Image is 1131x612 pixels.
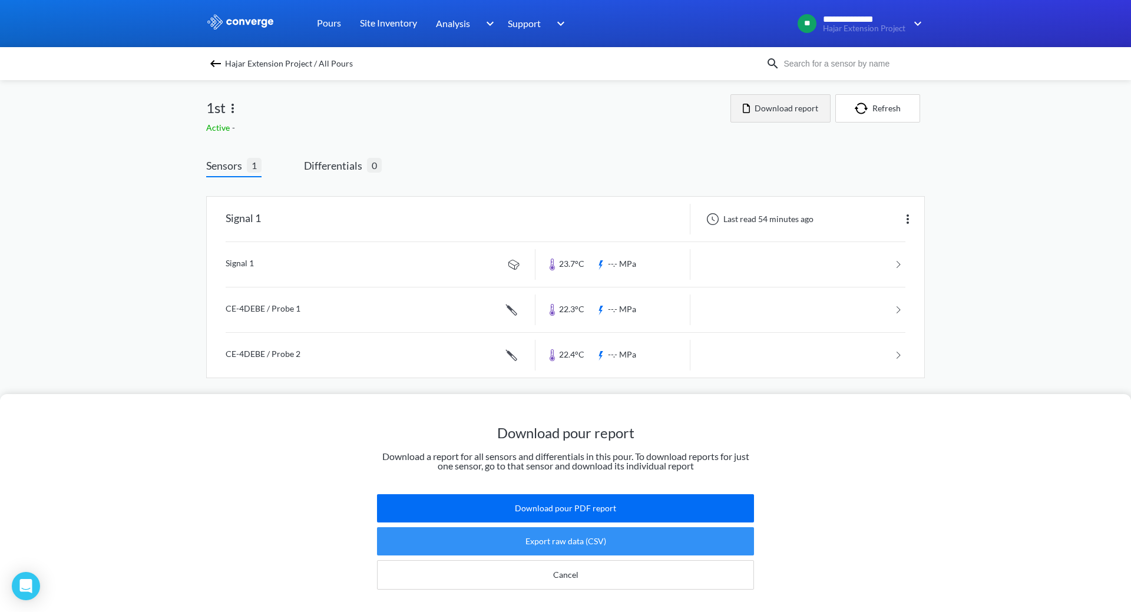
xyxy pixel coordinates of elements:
input: Search for a sensor by name [780,57,922,70]
button: Cancel [377,560,754,590]
div: Open Intercom Messenger [12,572,40,600]
span: Hajar Extension Project [823,24,906,33]
img: downArrow.svg [549,16,568,31]
img: downArrow.svg [478,16,497,31]
img: backspace.svg [209,57,223,71]
span: Support [508,16,541,31]
p: Download a report for all sensors and differentials in this pour. To download reports for just on... [377,452,754,471]
h1: Download pour report [377,424,754,442]
img: icon-search.svg [766,57,780,71]
span: Analysis [436,16,470,31]
button: Download pour PDF report [377,494,754,522]
img: downArrow.svg [906,16,925,31]
span: Hajar Extension Project / All Pours [225,55,353,72]
button: Export raw data (CSV) [377,527,754,555]
img: logo_ewhite.svg [206,14,275,29]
